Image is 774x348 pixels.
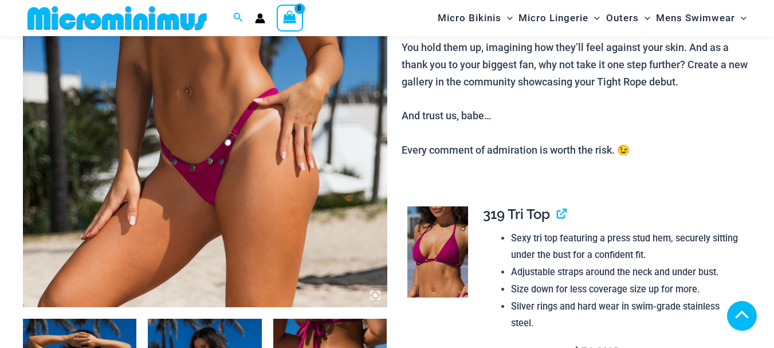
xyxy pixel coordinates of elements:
[511,298,742,332] li: Silver rings and hard wear in swim-grade stainless steel.
[603,3,653,33] a: OutersMenu ToggleMenu Toggle
[511,281,742,298] li: Size down for less coverage size up for more.
[438,3,501,33] span: Micro Bikinis
[23,5,211,31] img: MM SHOP LOGO FLAT
[656,3,735,33] span: Mens Swimwear
[233,11,243,25] a: Search icon link
[501,3,513,33] span: Menu Toggle
[407,206,468,298] img: Tight Rope Pink 319 Top
[588,3,600,33] span: Menu Toggle
[511,230,742,264] li: Sexy tri top featuring a press stud hem, securely sitting under the bust for a confident fit.
[433,2,751,34] nav: Site Navigation
[277,5,303,31] a: View Shopping Cart, empty
[735,3,747,33] span: Menu Toggle
[516,3,603,33] a: Micro LingerieMenu ToggleMenu Toggle
[435,3,516,33] a: Micro BikinisMenu ToggleMenu Toggle
[511,264,742,281] li: Adjustable straps around the neck and under bust.
[483,206,550,222] span: 319 Tri Top
[518,3,588,33] span: Micro Lingerie
[653,3,749,33] a: Mens SwimwearMenu ToggleMenu Toggle
[255,13,265,24] a: Account icon link
[639,3,650,33] span: Menu Toggle
[606,3,639,33] span: Outers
